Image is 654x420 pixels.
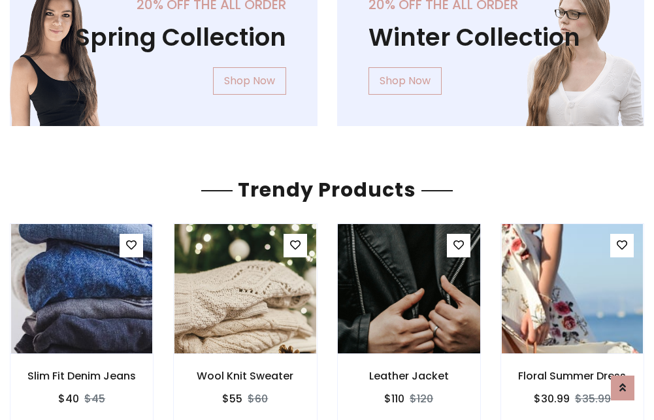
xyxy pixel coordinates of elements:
[41,23,286,52] h1: Spring Collection
[410,391,433,406] del: $120
[84,391,105,406] del: $45
[248,391,268,406] del: $60
[384,393,404,405] h6: $110
[58,393,79,405] h6: $40
[338,370,480,382] h6: Leather Jacket
[213,67,286,95] a: Shop Now
[368,67,442,95] a: Shop Now
[174,370,316,382] h6: Wool Knit Sweater
[575,391,611,406] del: $35.99
[534,393,570,405] h6: $30.99
[10,370,153,382] h6: Slim Fit Denim Jeans
[233,176,421,204] span: Trendy Products
[501,370,644,382] h6: Floral Summer Dress
[368,23,613,52] h1: Winter Collection
[222,393,242,405] h6: $55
